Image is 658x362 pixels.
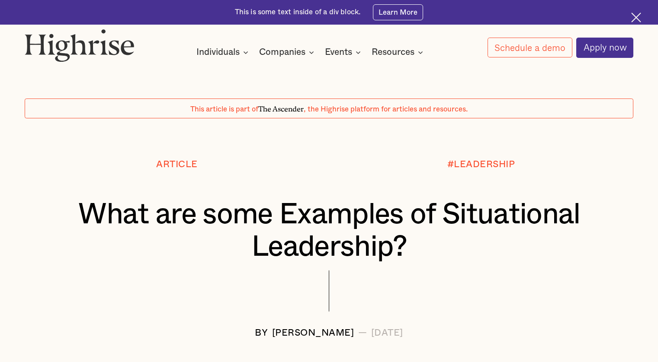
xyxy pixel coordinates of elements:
[371,328,403,338] div: [DATE]
[488,38,572,57] a: Schedule a demo
[373,4,424,20] a: Learn More
[358,328,367,338] div: —
[235,7,361,17] div: This is some text inside of a div block.
[156,159,198,170] div: Article
[325,47,363,57] div: Events
[50,198,608,263] h1: What are some Examples of Situational Leadership?
[325,47,352,57] div: Events
[196,47,240,57] div: Individuals
[258,103,304,112] span: The Ascender
[190,106,258,113] span: This article is part of
[631,13,641,22] img: Cross icon
[25,29,135,62] img: Highrise logo
[372,47,414,57] div: Resources
[259,47,317,57] div: Companies
[196,47,251,57] div: Individuals
[255,328,268,338] div: BY
[447,159,515,170] div: #LEADERSHIP
[576,38,633,58] a: Apply now
[272,328,354,338] div: [PERSON_NAME]
[304,106,468,113] span: , the Highrise platform for articles and resources.
[372,47,426,57] div: Resources
[259,47,305,57] div: Companies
